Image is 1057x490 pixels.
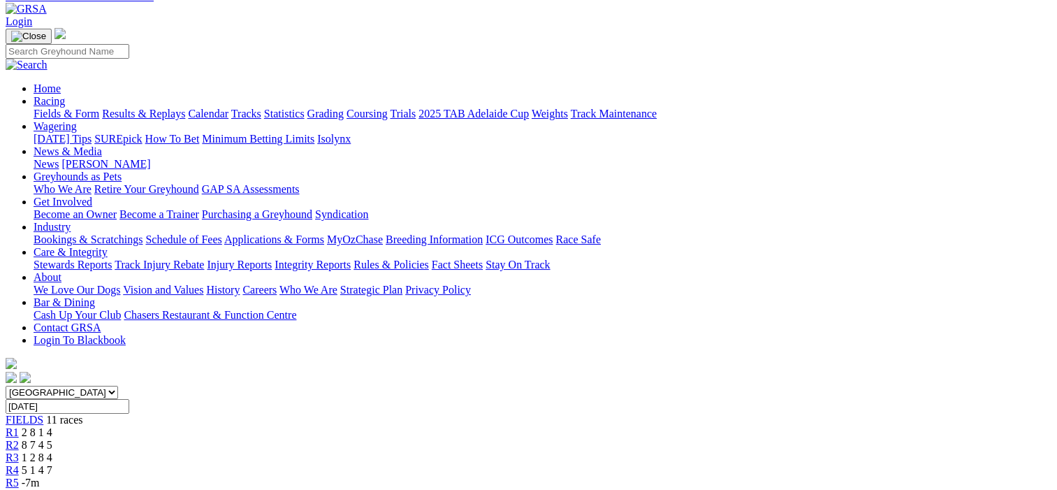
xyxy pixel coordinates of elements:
[94,183,199,195] a: Retire Your Greyhound
[6,59,48,71] img: Search
[307,108,344,120] a: Grading
[353,259,429,271] a: Rules & Policies
[54,28,66,39] img: logo-grsa-white.png
[34,208,1051,221] div: Get Involved
[242,284,277,296] a: Careers
[6,477,19,489] a: R5
[6,29,52,44] button: Toggle navigation
[6,452,19,463] a: R3
[94,133,142,145] a: SUREpick
[34,259,112,271] a: Stewards Reports
[34,322,101,333] a: Contact GRSA
[61,158,150,170] a: [PERSON_NAME]
[264,108,305,120] a: Statistics
[188,108,228,120] a: Calendar
[390,108,416,120] a: Trials
[124,309,296,321] a: Chasers Restaurant & Function Centre
[145,233,221,245] a: Schedule of Fees
[6,372,17,383] img: facebook.svg
[315,208,368,220] a: Syndication
[22,426,52,438] span: 2 8 1 4
[22,464,52,476] span: 5 1 4 7
[34,296,95,308] a: Bar & Dining
[34,133,92,145] a: [DATE] Tips
[34,334,126,346] a: Login To Blackbook
[11,31,46,42] img: Close
[34,259,1051,271] div: Care & Integrity
[34,309,1051,322] div: Bar & Dining
[386,233,483,245] a: Breeding Information
[119,208,199,220] a: Become a Trainer
[34,120,77,132] a: Wagering
[571,108,657,120] a: Track Maintenance
[432,259,483,271] a: Fact Sheets
[340,284,402,296] a: Strategic Plan
[486,259,550,271] a: Stay On Track
[555,233,600,245] a: Race Safe
[22,452,52,463] span: 1 2 8 4
[34,271,61,283] a: About
[279,284,337,296] a: Who We Are
[34,233,143,245] a: Bookings & Scratchings
[202,183,300,195] a: GAP SA Assessments
[34,95,65,107] a: Racing
[532,108,568,120] a: Weights
[275,259,351,271] a: Integrity Reports
[115,259,204,271] a: Track Injury Rebate
[486,233,553,245] a: ICG Outcomes
[206,284,240,296] a: History
[34,233,1051,246] div: Industry
[34,284,120,296] a: We Love Our Dogs
[34,108,99,120] a: Fields & Form
[224,233,324,245] a: Applications & Forms
[317,133,351,145] a: Isolynx
[34,158,1051,171] div: News & Media
[34,208,117,220] a: Become an Owner
[6,358,17,369] img: logo-grsa-white.png
[145,133,200,145] a: How To Bet
[34,133,1051,145] div: Wagering
[6,44,129,59] input: Search
[327,233,383,245] a: MyOzChase
[34,183,1051,196] div: Greyhounds as Pets
[202,133,314,145] a: Minimum Betting Limits
[6,426,19,438] a: R1
[20,372,31,383] img: twitter.svg
[34,196,92,208] a: Get Involved
[231,108,261,120] a: Tracks
[6,3,47,15] img: GRSA
[207,259,272,271] a: Injury Reports
[46,414,82,426] span: 11 races
[102,108,185,120] a: Results & Replays
[405,284,471,296] a: Privacy Policy
[34,82,61,94] a: Home
[123,284,203,296] a: Vision and Values
[34,145,102,157] a: News & Media
[6,414,43,426] a: FIELDS
[22,439,52,451] span: 8 7 4 5
[34,309,121,321] a: Cash Up Your Club
[347,108,388,120] a: Coursing
[6,439,19,451] a: R2
[34,158,59,170] a: News
[6,464,19,476] a: R4
[34,284,1051,296] div: About
[34,183,92,195] a: Who We Are
[34,221,71,233] a: Industry
[202,208,312,220] a: Purchasing a Greyhound
[6,399,129,414] input: Select date
[34,246,108,258] a: Care & Integrity
[34,171,122,182] a: Greyhounds as Pets
[418,108,529,120] a: 2025 TAB Adelaide Cup
[6,15,32,27] a: Login
[34,108,1051,120] div: Racing
[22,477,40,489] span: -7m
